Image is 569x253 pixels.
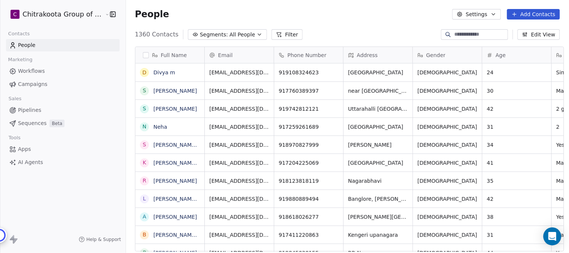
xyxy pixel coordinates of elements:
a: Workflows [6,65,120,77]
span: [PERSON_NAME] [348,141,408,149]
span: [EMAIL_ADDRESS][DOMAIN_NAME] [209,213,269,221]
a: [PERSON_NAME] [153,106,197,112]
span: 918618026277 [279,213,339,221]
span: Workflows [18,67,45,75]
span: [EMAIL_ADDRESS][DOMAIN_NAME] [209,231,269,239]
span: [EMAIL_ADDRESS][DOMAIN_NAME] [209,123,269,131]
span: [DEMOGRAPHIC_DATA] [417,87,477,95]
a: [PERSON_NAME] T [153,160,202,166]
span: [DEMOGRAPHIC_DATA] [417,141,477,149]
span: 41 [487,159,547,167]
div: grid [135,63,205,252]
span: [EMAIL_ADDRESS][DOMAIN_NAME] [209,105,269,113]
span: Marketing [5,54,36,65]
span: [DEMOGRAPHIC_DATA] [417,123,477,131]
span: Phone Number [288,51,327,59]
span: Contacts [5,28,33,39]
div: Open Intercom Messenger [543,227,561,245]
span: [EMAIL_ADDRESS][DOMAIN_NAME] [209,87,269,95]
span: [EMAIL_ADDRESS][DOMAIN_NAME] [209,195,269,203]
button: Add Contacts [507,9,560,20]
span: near [GEOGRAPHIC_DATA], [GEOGRAPHIC_DATA] [348,87,408,95]
span: [DEMOGRAPHIC_DATA] [417,159,477,167]
span: [DEMOGRAPHIC_DATA] [417,69,477,76]
div: Full Name [135,47,204,63]
a: [PERSON_NAME] [153,214,197,220]
span: [EMAIL_ADDRESS][DOMAIN_NAME] [209,177,269,185]
span: Nagarabhavi [348,177,408,185]
span: [GEOGRAPHIC_DATA] [348,123,408,131]
a: Help & Support [79,236,121,242]
span: Beta [50,120,65,127]
a: SequencesBeta [6,117,120,130]
span: Uttarahalli [GEOGRAPHIC_DATA] [348,105,408,113]
span: Address [357,51,378,59]
span: 35 [487,177,547,185]
span: 42 [487,195,547,203]
button: Settings [452,9,501,20]
span: Chitrakoota Group of Institutions [23,9,103,19]
span: 31 [487,123,547,131]
span: 30 [487,87,547,95]
span: Pipelines [18,106,41,114]
div: Age [482,47,551,63]
a: Pipelines [6,104,120,116]
span: 42 [487,105,547,113]
button: Filter [272,29,303,40]
span: Apps [18,145,31,153]
div: K [143,159,146,167]
div: Phone Number [274,47,343,63]
span: Sales [5,93,25,104]
span: 34 [487,141,547,149]
span: 1360 Contacts [135,30,179,39]
span: 917259261689 [279,123,339,131]
div: N [142,123,146,131]
span: [DEMOGRAPHIC_DATA] [417,105,477,113]
span: 919880889494 [279,195,339,203]
div: S [143,87,146,95]
span: 917204225069 [279,159,339,167]
a: People [6,39,120,51]
span: Banglore, [PERSON_NAME] [348,195,408,203]
span: 918123818119 [279,177,339,185]
span: 919742812121 [279,105,339,113]
a: [PERSON_NAME] [153,178,197,184]
span: [DEMOGRAPHIC_DATA] [417,195,477,203]
a: [PERSON_NAME] [153,88,197,94]
span: [GEOGRAPHIC_DATA] [348,159,408,167]
a: AI Agents [6,156,120,169]
span: 917411220863 [279,231,339,239]
span: All People [230,31,255,39]
span: Kengeri upanagara [348,231,408,239]
span: 917760389397 [279,87,339,95]
span: Email [218,51,233,59]
span: [DEMOGRAPHIC_DATA] [417,177,477,185]
span: 24 [487,69,547,76]
div: A [143,213,146,221]
span: [DEMOGRAPHIC_DATA] [417,213,477,221]
span: People [18,41,36,49]
span: C [13,11,17,18]
button: Edit View [518,29,560,40]
div: S [143,141,146,149]
span: Sequences [18,119,47,127]
a: [PERSON_NAME] VG [153,196,206,202]
span: Help & Support [86,236,121,242]
button: CChitrakoota Group of Institutions [9,8,99,21]
span: [EMAIL_ADDRESS][DOMAIN_NAME] [209,159,269,167]
div: Gender [413,47,482,63]
span: 919108324623 [279,69,339,76]
span: [EMAIL_ADDRESS][DOMAIN_NAME] [209,141,269,149]
span: 31 [487,231,547,239]
span: 38 [487,213,547,221]
span: Tools [5,132,24,143]
div: R [143,177,146,185]
a: Campaigns [6,78,120,90]
span: [EMAIL_ADDRESS][DOMAIN_NAME] [209,69,269,76]
span: [GEOGRAPHIC_DATA] [348,69,408,76]
div: B [143,231,146,239]
span: AI Agents [18,158,43,166]
div: L [143,195,146,203]
a: Divya m [153,69,175,75]
span: Age [496,51,506,59]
